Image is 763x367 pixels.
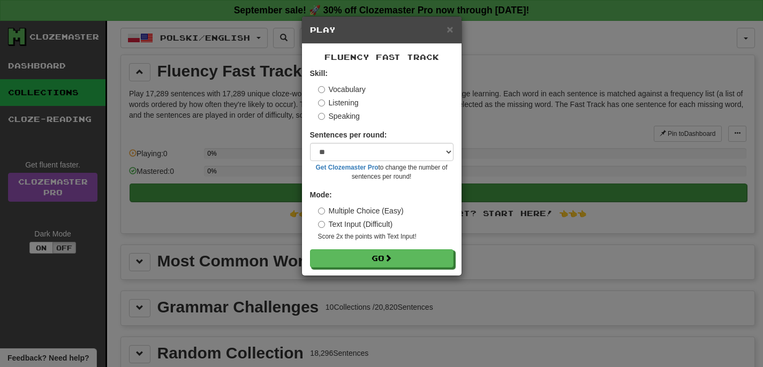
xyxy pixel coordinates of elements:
label: Multiple Choice (Easy) [318,205,404,216]
label: Text Input (Difficult) [318,219,393,230]
small: to change the number of sentences per round! [310,163,454,181]
input: Speaking [318,113,325,120]
label: Vocabulary [318,84,366,95]
strong: Mode: [310,190,332,199]
span: × [447,23,453,35]
input: Vocabulary [318,86,325,93]
button: Close [447,24,453,35]
strong: Skill: [310,69,328,78]
label: Listening [318,97,359,108]
h5: Play [310,25,454,35]
label: Speaking [318,111,360,121]
button: Go [310,249,454,267]
input: Text Input (Difficult) [318,221,325,228]
span: Fluency Fast Track [324,52,439,62]
input: Multiple Choice (Easy) [318,208,325,215]
small: Score 2x the points with Text Input ! [318,232,454,241]
label: Sentences per round: [310,129,387,140]
a: Get Clozemaster Pro [316,164,379,171]
input: Listening [318,100,325,106]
